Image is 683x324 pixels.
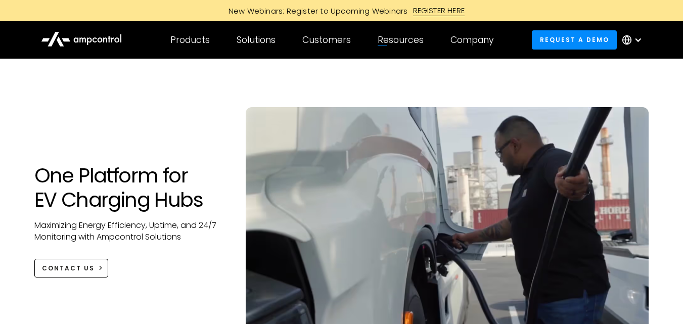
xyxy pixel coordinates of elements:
[378,34,424,45] div: Resources
[532,30,617,49] a: Request a demo
[170,34,210,45] div: Products
[42,264,95,273] div: CONTACT US
[237,34,276,45] div: Solutions
[34,259,109,277] a: CONTACT US
[450,34,494,45] div: Company
[302,34,351,45] div: Customers
[34,163,226,212] h1: One Platform for EV Charging Hubs
[34,220,226,243] p: Maximizing Energy Efficiency, Uptime, and 24/7 Monitoring with Ampcontrol Solutions
[114,5,569,16] a: New Webinars: Register to Upcoming WebinarsREGISTER HERE
[218,6,413,16] div: New Webinars: Register to Upcoming Webinars
[413,5,465,16] div: REGISTER HERE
